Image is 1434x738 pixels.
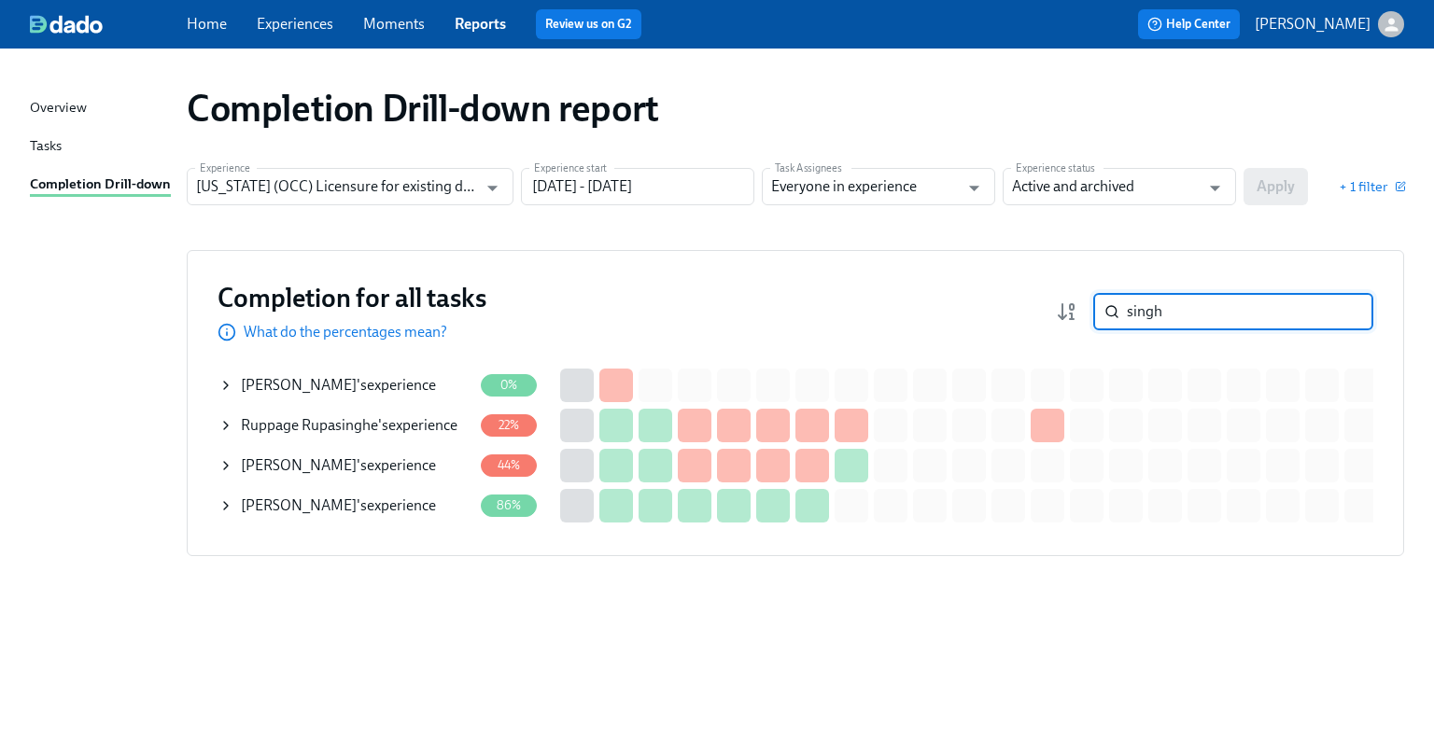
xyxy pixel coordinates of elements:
a: Review us on G2 [545,15,632,34]
h1: Completion Drill-down report [187,86,659,131]
svg: Completion rate (low to high) [1056,300,1078,323]
p: [PERSON_NAME] [1255,14,1371,35]
span: 44% [486,458,532,472]
span: Ruppage Rupasinghe [241,416,378,434]
div: [PERSON_NAME]'sexperience [218,487,472,524]
div: Tasks [30,135,62,159]
button: [PERSON_NAME] [1255,11,1404,37]
span: 86% [485,498,533,512]
div: Completion Drill-down [30,174,171,197]
button: Open [1201,174,1230,202]
div: [PERSON_NAME]'sexperience [218,447,472,484]
span: [PERSON_NAME] [241,496,357,514]
div: [PERSON_NAME]'sexperience [218,367,472,404]
a: Experiences [257,15,333,33]
button: Help Center [1138,9,1240,39]
span: [PERSON_NAME] [241,376,357,394]
div: Ruppage Rupasinghe'sexperience [218,407,472,444]
button: Review us on G2 [536,9,641,39]
input: Search by name [1127,293,1373,330]
span: 0% [489,378,528,392]
span: 22% [487,418,531,432]
button: Open [960,174,989,202]
span: Help Center [1147,15,1230,34]
button: + 1 filter [1339,177,1404,196]
a: dado [30,15,187,34]
div: 's experience [241,415,457,436]
a: Overview [30,97,172,120]
div: 's experience [241,375,436,396]
p: What do the percentages mean? [244,322,447,342]
span: [PERSON_NAME] [241,456,357,474]
img: dado [30,15,103,34]
a: Tasks [30,135,172,159]
a: Moments [363,15,425,33]
a: Reports [455,15,506,33]
a: Home [187,15,227,33]
div: Overview [30,97,87,120]
div: 's experience [241,495,436,516]
h3: Completion for all tasks [218,281,486,314]
a: Completion Drill-down [30,174,172,197]
button: Open [478,174,507,202]
div: 's experience [241,455,436,476]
